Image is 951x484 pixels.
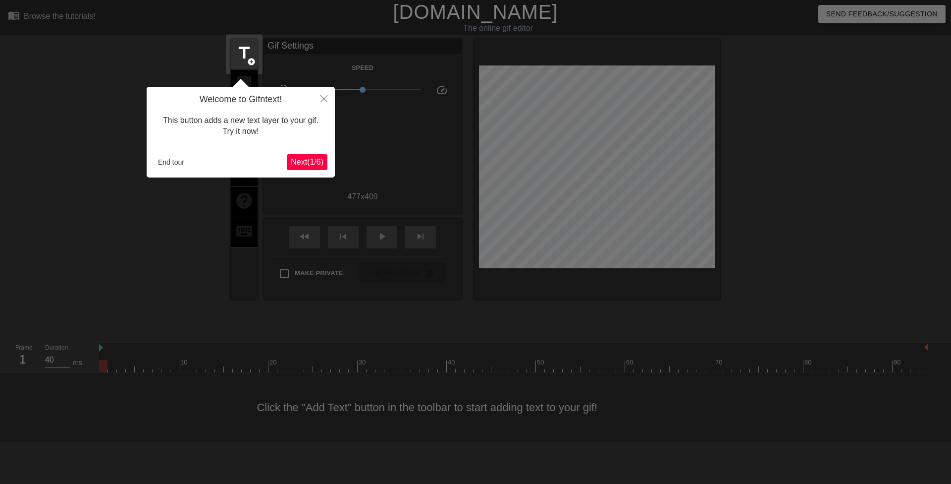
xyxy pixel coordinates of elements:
[154,155,188,170] button: End tour
[313,87,335,110] button: Close
[287,154,327,170] button: Next
[154,94,327,105] h4: Welcome to Gifntext!
[291,158,323,166] span: Next ( 1 / 6 )
[154,105,327,147] div: This button adds a new text layer to your gif. Try it now!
